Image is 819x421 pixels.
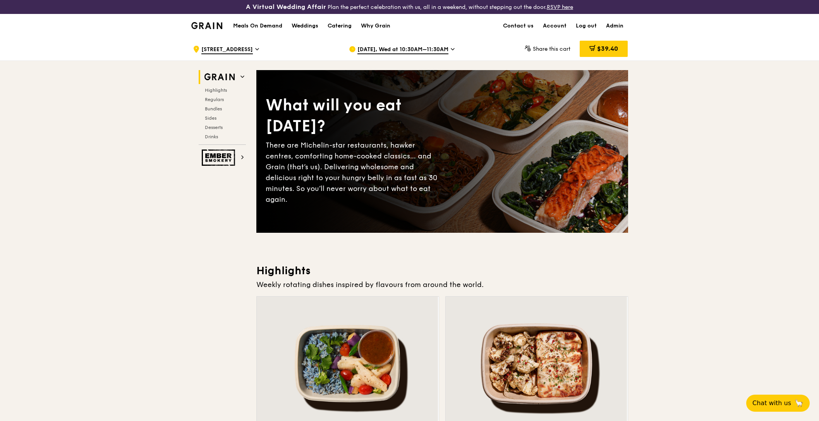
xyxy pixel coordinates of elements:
a: Account [538,14,571,38]
span: Highlights [205,88,227,93]
a: Admin [601,14,628,38]
span: 🦙 [794,399,804,408]
a: Log out [571,14,601,38]
button: Chat with us🦙 [746,395,810,412]
span: [DATE], Wed at 10:30AM–11:30AM [357,46,448,54]
a: Catering [323,14,356,38]
span: Chat with us [752,399,791,408]
img: Grain web logo [202,70,237,84]
span: Sides [205,115,216,121]
img: Ember Smokery web logo [202,149,237,166]
h3: A Virtual Wedding Affair [246,3,326,11]
div: Plan the perfect celebration with us, all in a weekend, without stepping out the door. [187,3,633,11]
a: Why Grain [356,14,395,38]
span: Desserts [205,125,223,130]
h1: Meals On Demand [233,22,282,30]
div: What will you eat [DATE]? [266,95,442,137]
span: $39.40 [597,45,618,52]
span: Drinks [205,134,218,139]
a: Weddings [287,14,323,38]
img: Grain [191,22,223,29]
div: Weekly rotating dishes inspired by flavours from around the world. [256,279,628,290]
div: Why Grain [361,14,390,38]
a: RSVP here [547,4,573,10]
span: Regulars [205,97,224,102]
a: Contact us [498,14,538,38]
div: There are Michelin-star restaurants, hawker centres, comforting home-cooked classics… and Grain (... [266,140,442,205]
div: Weddings [292,14,318,38]
a: GrainGrain [191,14,223,37]
div: Catering [328,14,352,38]
span: [STREET_ADDRESS] [201,46,253,54]
h3: Highlights [256,264,628,278]
span: Bundles [205,106,222,112]
span: Share this cart [533,46,570,52]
